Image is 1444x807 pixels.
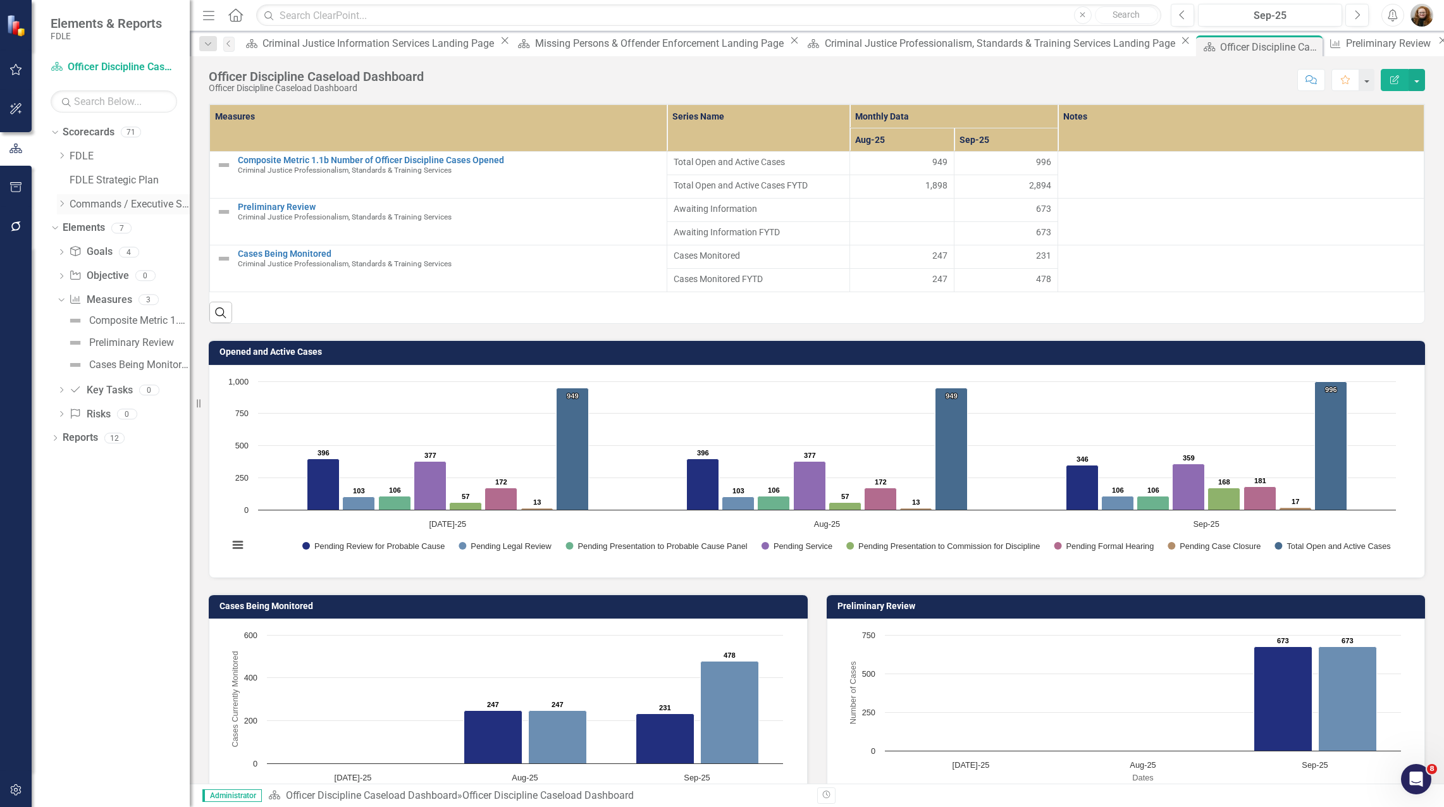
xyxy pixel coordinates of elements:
path: Sep-25, 346. Pending Review for Probable Cause . [1066,465,1099,510]
text: 250 [235,473,249,483]
a: Preliminary Review [1325,35,1435,51]
span: 673 [1036,202,1051,215]
g: Pending Presentation to Commission for Discipline, bar series 5 of 8 with 3 bars. [450,488,1240,510]
path: Jul-25, 949. Total Open and Active Cases. [557,388,589,510]
a: Officer Discipline Caseload Dashboard [51,60,177,75]
g: Pending Case Closure , bar series 7 of 8 with 3 bars. [521,507,1312,510]
span: Cases Monitored [674,249,843,262]
text: 500 [235,441,249,450]
div: Chart. Highcharts interactive chart. [222,375,1412,565]
text: 673 [1342,637,1354,644]
a: Missing Persons & Offender Enforcement Landing Page [513,35,786,51]
text: 250 [861,708,875,717]
small: FDLE [51,31,162,41]
a: Cases Being Monitored [65,355,190,375]
text: Cases Currently Monitored [230,651,240,747]
text: 13 [912,498,920,506]
text: 172 [495,478,507,486]
div: Criminal Justice Professionalism, Standards & Training Services Landing Page [825,35,1178,51]
h3: Preliminary Review [837,601,1419,611]
div: Officer Discipline Caseload Dashboard [209,70,424,83]
a: Criminal Justice Professionalism, Standards & Training Services Landing Page [803,35,1178,51]
text: 17 [1292,498,1299,505]
td: Double-Click to Edit [667,245,850,269]
text: 750 [235,409,249,418]
span: 949 [932,156,947,168]
a: Commands / Executive Support Branch [70,197,190,212]
path: Jul-25, 396. Pending Review for Probable Cause . [307,459,340,510]
div: 12 [104,433,125,443]
a: FDLE [70,149,190,164]
div: Officer Discipline Caseload Dashboard [209,83,424,93]
img: Not Defined [216,251,231,266]
text: 359 [1183,454,1195,462]
text: 106 [768,486,780,494]
div: 0 [135,271,156,281]
iframe: Intercom live chat [1401,764,1431,794]
text: 400 [244,673,257,682]
g: Pending Legal Review, bar series 2 of 8 with 3 bars. [343,496,1134,510]
h3: Opened and Active Cases [219,347,1419,357]
a: Risks [69,407,110,422]
text: 396 [318,449,330,457]
text: 673 [1277,637,1289,644]
div: 71 [121,127,141,138]
button: Show Pending Service [762,541,832,551]
td: Double-Click to Edit Right Click for Context Menu [210,199,667,245]
span: Awaiting Information FYTD [674,226,843,238]
img: Not Defined [68,357,83,373]
td: Double-Click to Edit Right Click for Context Menu [210,245,667,292]
g: Pending Formal Hearing, bar series 6 of 8 with 3 bars. [485,486,1276,510]
a: Objective [69,269,128,283]
a: Measures [69,293,132,307]
path: Jul-25, 103. Pending Legal Review. [343,496,375,510]
div: Preliminary Review [89,337,174,348]
text: [DATE]-25 [335,773,372,782]
a: Key Tasks [69,383,132,398]
a: Cases Being Monitored [238,249,660,259]
path: Aug-25, 103. Pending Legal Review. [722,496,755,510]
path: Jul-25, 57. Pending Presentation to Commission for Discipline. [450,502,482,510]
text: 396 [697,449,709,457]
path: Aug-25, 106. Pending Presentation to Probable Cause Panel . [758,496,790,510]
div: 0 [117,409,137,419]
img: Jennifer Siddoway [1410,4,1433,27]
path: Aug-25, 396. Pending Review for Probable Cause . [687,459,719,510]
path: Aug-25, 949. Total Open and Active Cases. [935,388,968,510]
span: Search [1113,9,1140,20]
path: Jul-25, 106. Pending Presentation to Probable Cause Panel . [379,496,411,510]
span: Cases Monitored FYTD [674,273,843,285]
a: Reports [63,431,98,445]
div: 3 [139,295,159,305]
path: Sep-25, 673. Awaiting Information FYTD. [1318,647,1376,751]
button: Show Pending Presentation to Commission for Discipline [846,541,1040,551]
text: 106 [1147,486,1159,494]
text: 103 [732,487,744,495]
path: Jul-25, 13. Pending Case Closure . [521,508,553,510]
path: Jul-25, 377. Pending Service . [414,461,447,510]
input: Search ClearPoint... [256,4,1161,27]
path: Sep-25, 231. Cases Monitored. [636,714,694,764]
div: Officer Discipline Caseload Dashboard [462,789,634,801]
div: Sep-25 [1202,8,1338,23]
button: Sep-25 [1198,4,1342,27]
g: Pending Presentation to Probable Cause Panel , bar series 3 of 8 with 3 bars. [379,496,1169,510]
div: » [268,789,808,803]
button: Show Total Open and Active Cases [1274,541,1391,551]
path: Sep-25, 478. Cases Monitored FYTD. [701,662,759,764]
a: Goals [69,245,112,259]
text: 172 [875,478,887,486]
span: Criminal Justice Professionalism, Standards & Training Services [238,213,452,221]
span: 478 [1036,273,1051,285]
text: 377 [804,452,816,459]
text: 181 [1254,477,1266,484]
text: 247 [487,701,499,708]
input: Search Below... [51,90,177,113]
g: Pending Service , bar series 4 of 8 with 3 bars. [414,461,1205,510]
span: 673 [1036,226,1051,238]
span: 1,898 [925,179,947,192]
div: 0 [139,385,159,395]
div: 7 [111,223,132,233]
path: Aug-25, 247. Cases Monitored FYTD. [529,711,587,764]
span: Awaiting Information [674,202,843,215]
